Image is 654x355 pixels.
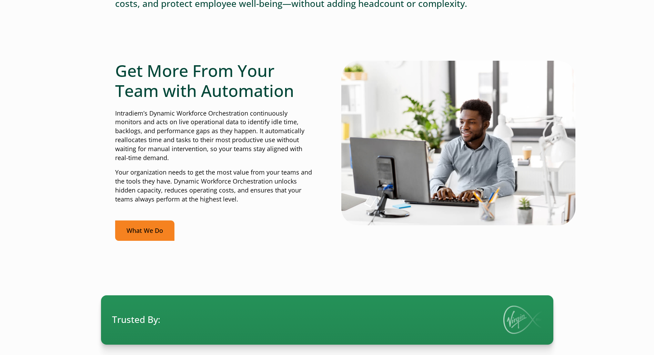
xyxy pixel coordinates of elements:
[115,220,174,241] a: What We Do
[115,168,313,204] p: Your organization needs to get the most value from your teams and the tools they have. Dynamic Wo...
[115,109,313,162] p: Intradiem’s Dynamic Workforce Orchestration continuously monitors and acts on live operational da...
[112,313,160,326] span: Trusted By:
[501,306,550,334] img: Virgin Media logo.
[115,61,313,100] h2: Get More From Your Team with Automation
[341,61,575,225] img: Man typing on computer with real-time automation
[262,315,309,325] img: Contact Center Automation Accor Logo
[422,315,468,325] img: Contact Center Automation MetLife Logo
